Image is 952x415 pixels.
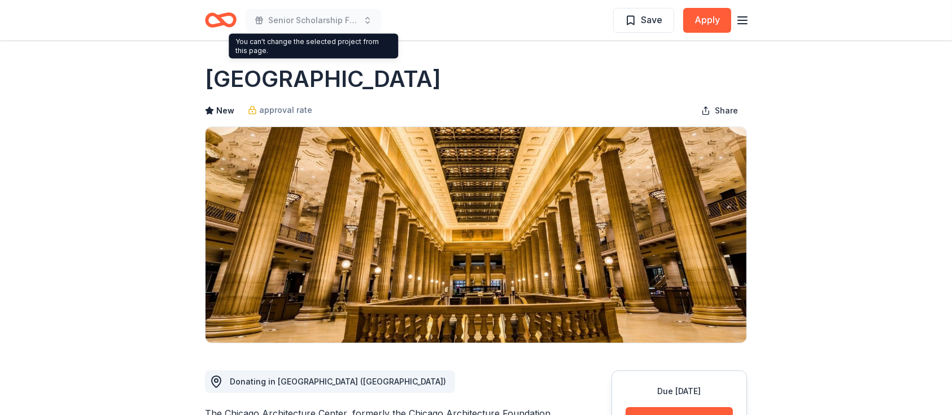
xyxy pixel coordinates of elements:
span: Donating in [GEOGRAPHIC_DATA] ([GEOGRAPHIC_DATA]) [230,377,446,386]
button: Share [692,99,747,122]
span: Share [715,104,738,117]
button: Save [613,8,674,33]
span: approval rate [259,103,312,117]
span: New [216,104,234,117]
span: Senior Scholarship Fundraiser [268,14,359,27]
a: Home [205,7,237,33]
button: Apply [683,8,731,33]
a: approval rate [248,103,312,117]
img: Image for Chicago Architecture Center [206,127,746,343]
span: Save [641,12,662,27]
button: Senior Scholarship Fundraiser [246,9,381,32]
div: Due [DATE] [626,385,733,398]
h1: [GEOGRAPHIC_DATA] [205,63,441,95]
div: You can't change the selected project from this page. [229,34,398,59]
